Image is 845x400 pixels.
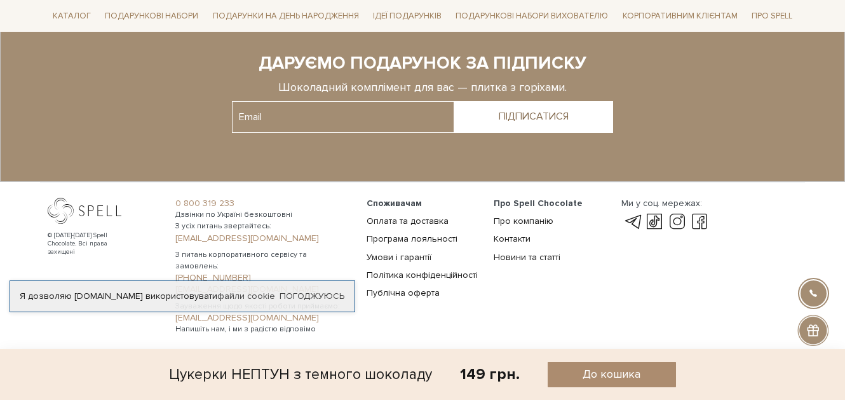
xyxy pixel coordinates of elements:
[548,362,676,387] button: До кошика
[367,252,431,263] a: Умови і гарантії
[494,198,583,209] span: Про Spell Chocolate
[217,291,275,301] a: файли cookie
[450,5,613,27] a: Подарункові набори вихователю
[367,270,478,280] a: Політика конфіденційності
[175,324,351,335] span: Напишіть нам, і ми з радістю відповімо
[48,231,133,256] div: © [DATE]-[DATE] Spell Chocolate. Всі права захищені
[175,312,351,324] a: [EMAIL_ADDRESS][DOMAIN_NAME]
[280,291,344,302] a: Погоджуюсь
[689,214,710,230] a: facebook
[644,214,665,230] a: tik-tok
[10,291,355,302] div: Я дозволяю [DOMAIN_NAME] використовувати
[621,214,643,230] a: telegram
[175,198,351,209] a: 0 800 319 233
[494,252,560,263] a: Новини та статті
[583,367,640,382] span: До кошика
[747,6,797,26] a: Про Spell
[367,233,457,244] a: Програма лояльності
[175,272,351,284] a: [PHONE_NUMBER]
[48,6,96,26] a: Каталог
[175,249,351,272] span: З питань корпоративного сервісу та замовлень:
[368,6,447,26] a: Ідеї подарунків
[175,221,351,232] span: З усіх питань звертайтесь:
[494,216,553,226] a: Про компанію
[367,216,449,226] a: Оплата та доставка
[367,198,422,209] span: Споживачам
[494,233,531,244] a: Контакти
[460,364,520,384] div: 149 грн.
[621,198,710,209] div: Ми у соц. мережах:
[100,6,203,26] a: Подарункові набори
[618,5,743,27] a: Корпоративним клієнтам
[666,214,688,230] a: instagram
[169,362,432,387] div: Цукерки НЕПТУН з темного шоколаду
[367,287,440,298] a: Публічна оферта
[208,6,364,26] a: Подарунки на День народження
[175,233,351,244] a: [EMAIL_ADDRESS][DOMAIN_NAME]
[175,209,351,221] span: Дзвінки по Україні безкоштовні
